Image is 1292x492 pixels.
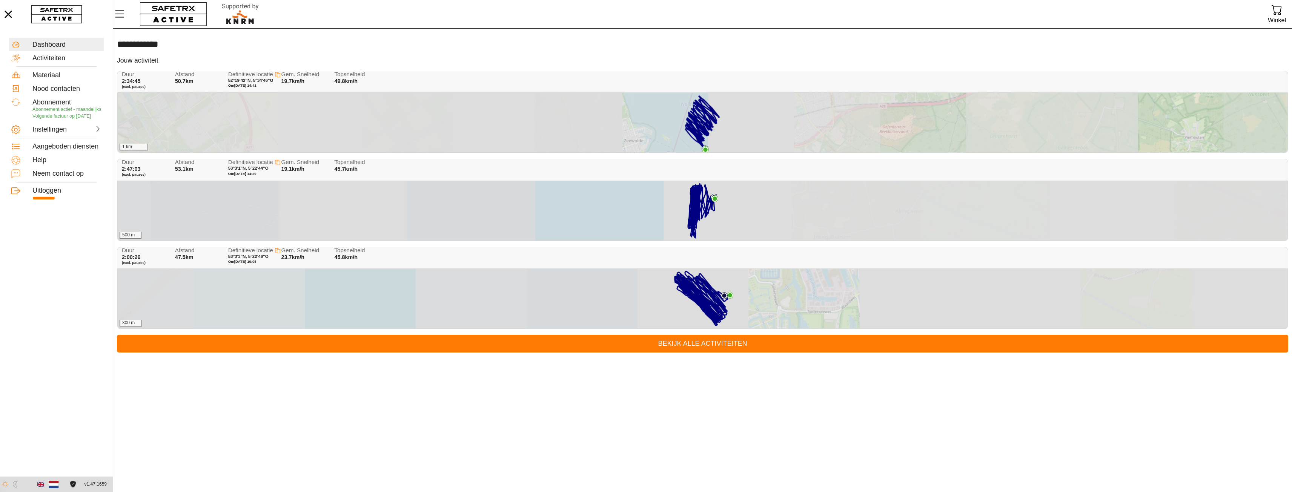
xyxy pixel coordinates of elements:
[32,54,101,63] div: Activiteiten
[32,170,101,178] div: Neem contact op
[68,481,78,487] a: Licentieovereenkomst
[117,56,158,65] h5: Jouw activiteit
[711,194,717,201] img: PathStart.svg
[175,159,223,166] span: Afstand
[113,6,132,22] button: Menu
[32,85,101,93] div: Nood contacten
[32,156,101,164] div: Help
[228,172,257,176] span: Om [DATE] 14:29
[228,247,273,253] span: Definitieve locatie
[228,254,269,259] span: 53°3'3"N, 5°22'46"O
[32,187,101,195] div: Uitloggen
[702,146,709,153] img: PathEnd.svg
[721,292,728,299] img: PathStart.svg
[228,78,273,83] span: 52°19'42"N, 5°34'46"O
[334,78,358,84] span: 49.8km/h
[122,261,170,265] span: (excl. pauzes)
[727,292,733,299] img: PathEnd.svg
[12,481,18,487] img: ModeDark.svg
[122,159,170,166] span: Duur
[175,71,223,78] span: Afstand
[281,166,305,172] span: 19.1km/h
[32,98,101,107] div: Abonnement
[122,172,170,177] span: (excl. pauzes)
[175,78,194,84] span: 50.7km
[34,478,47,491] button: Engels
[1268,15,1286,25] div: Winkel
[281,71,330,78] span: Gem. Snelheid
[80,478,111,490] button: v1.47.1659
[711,195,718,202] img: PathEnd.svg
[281,247,330,254] span: Gem. Snelheid
[334,71,383,78] span: Topsnelheid
[702,146,708,152] img: PathStart.svg
[122,254,141,260] span: 2:00:26
[122,71,170,78] span: Duur
[11,156,20,165] img: Help.svg
[334,247,383,254] span: Topsnelheid
[122,247,170,254] span: Duur
[84,480,107,488] span: v1.47.1659
[32,71,101,80] div: Materiaal
[122,84,170,89] span: (excl. pauzes)
[228,83,257,87] span: Om [DATE] 14:41
[47,478,60,491] button: Nederlands
[32,41,101,49] div: Dashboard
[334,254,358,260] span: 45.8km/h
[228,166,269,170] span: 53°3'1"N, 5°22'44"O
[11,54,20,63] img: Activities.svg
[228,259,257,264] span: Om [DATE] 19:05
[228,71,273,77] span: Definitieve locatie
[49,479,59,489] img: nl.svg
[122,166,141,172] span: 2:47:03
[11,71,20,80] img: Equipment.svg
[32,143,101,151] div: Aangeboden diensten
[117,335,1288,353] a: Bekijk alle activiteiten
[213,2,267,26] img: RescueLogo.svg
[32,126,66,134] div: Instellingen
[120,144,148,150] div: 1 km
[120,232,141,239] div: 500 m
[122,78,141,84] span: 2:34:45
[120,320,142,326] div: 300 m
[11,98,20,107] img: Subscription.svg
[281,78,305,84] span: 19.7km/h
[228,159,273,165] span: Definitieve locatie
[334,166,358,172] span: 45.7km/h
[175,247,223,254] span: Afstand
[334,159,383,166] span: Topsnelheid
[281,159,330,166] span: Gem. Snelheid
[2,481,8,487] img: ModeLight.svg
[123,338,1282,349] span: Bekijk alle activiteiten
[281,254,305,260] span: 23.7km/h
[32,113,91,119] span: Volgende factuur op [DATE]
[175,166,194,172] span: 53.1km
[32,107,101,112] span: Abonnement actief - maandelijks
[11,169,20,178] img: ContactUs.svg
[37,481,44,488] img: en.svg
[175,254,194,260] span: 47.5km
